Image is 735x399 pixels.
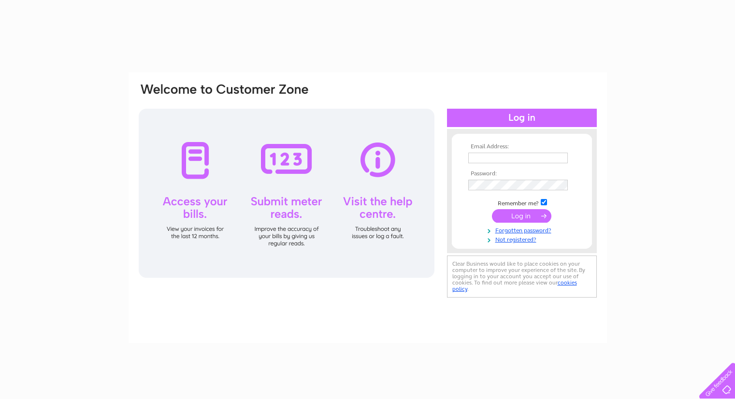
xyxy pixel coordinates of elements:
a: Forgotten password? [468,225,578,234]
div: Clear Business would like to place cookies on your computer to improve your experience of the sit... [447,256,597,298]
a: cookies policy [452,279,577,292]
a: Not registered? [468,234,578,243]
td: Remember me? [466,198,578,207]
th: Password: [466,171,578,177]
input: Submit [492,209,551,223]
th: Email Address: [466,143,578,150]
